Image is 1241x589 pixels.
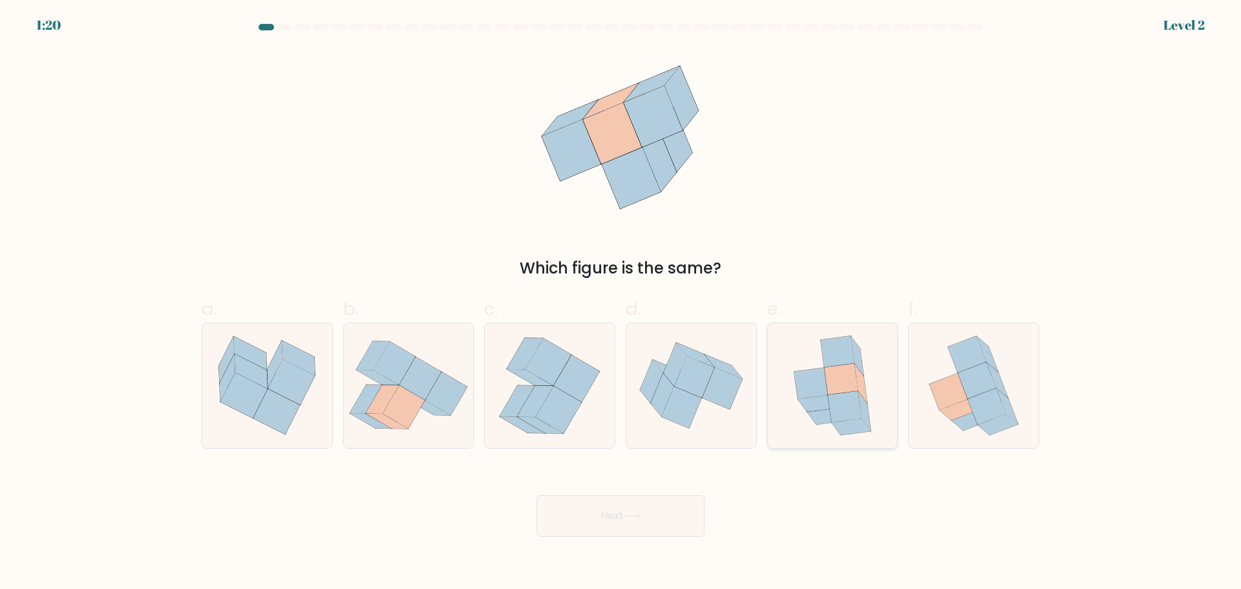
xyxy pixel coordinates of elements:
[767,296,781,321] span: e.
[1163,16,1205,35] div: Level 2
[536,495,705,537] button: Next
[343,296,359,321] span: b.
[209,257,1032,280] div: Which figure is the same?
[484,296,498,321] span: c.
[202,296,217,321] span: a.
[626,296,641,321] span: d.
[36,16,61,35] div: 1:20
[908,296,917,321] span: f.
